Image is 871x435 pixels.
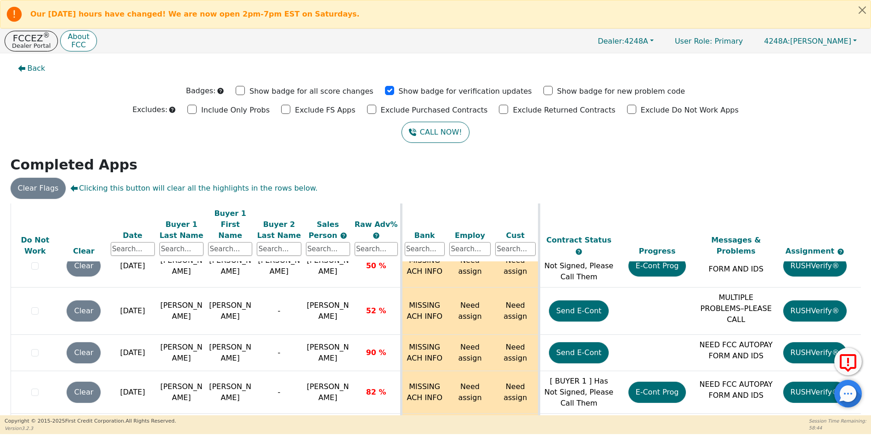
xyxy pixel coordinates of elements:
[402,122,469,143] button: CALL NOW!
[675,37,712,45] span: User Role :
[495,242,536,256] input: Search...
[28,63,45,74] span: Back
[12,43,51,49] p: Dealer Portal
[11,58,53,79] button: Back
[549,300,609,322] button: Send E-Cont
[111,230,155,241] div: Date
[699,292,773,325] p: MULTIPLE PROBLEMS–PLEASE CALL
[549,342,609,363] button: Send E-Cont
[447,245,493,288] td: Need assign
[157,335,206,371] td: [PERSON_NAME]
[557,86,685,97] p: Show badge for new problem code
[157,245,206,288] td: [PERSON_NAME]
[159,242,204,256] input: Search...
[132,104,167,115] p: Excludes:
[11,157,138,173] strong: Completed Apps
[11,178,66,199] button: Clear Flags
[598,37,624,45] span: Dealer:
[783,255,847,277] button: RUSHVerify®
[255,371,303,414] td: -
[68,33,89,40] p: About
[783,382,847,403] button: RUSHVerify®
[60,30,96,52] button: AboutFCC
[783,342,847,363] button: RUSHVerify®
[449,242,491,256] input: Search...
[809,424,866,431] p: 58:44
[381,105,488,116] p: Exclude Purchased Contracts
[43,31,50,40] sup: ®
[764,37,790,45] span: 4248A:
[699,253,773,275] p: NEED FCC AUTOPAY FORM AND IDS
[307,343,349,362] span: [PERSON_NAME]
[447,288,493,335] td: Need assign
[108,335,157,371] td: [DATE]
[539,371,618,414] td: [ BUYER 1 ] Has Not Signed, Please Call Them
[206,245,255,288] td: [PERSON_NAME]
[764,37,851,45] span: [PERSON_NAME]
[5,425,176,432] p: Version 3.2.3
[493,245,539,288] td: Need assign
[699,235,773,257] div: Messages & Problems
[628,382,686,403] button: E-Cont Prog
[786,247,837,255] span: Assignment
[699,339,773,362] p: NEED FCC AUTOPAY FORM AND IDS
[5,418,176,425] p: Copyright © 2015- 2025 First Credit Corporation.
[108,371,157,414] td: [DATE]
[598,37,648,45] span: 4248A
[125,418,176,424] span: All Rights Reserved.
[401,335,447,371] td: MISSING ACH INFO
[67,300,101,322] button: Clear
[67,255,101,277] button: Clear
[366,261,386,270] span: 50 %
[62,246,106,257] div: Clear
[159,219,204,241] div: Buyer 1 Last Name
[12,34,51,43] p: FCCEZ
[67,342,101,363] button: Clear
[355,242,398,256] input: Search...
[67,382,101,403] button: Clear
[108,288,157,335] td: [DATE]
[208,242,252,256] input: Search...
[257,219,301,241] div: Buyer 2 Last Name
[206,288,255,335] td: [PERSON_NAME]
[641,105,739,116] p: Exclude Do Not Work Apps
[30,10,360,18] b: Our [DATE] hours have changed! We are now open 2pm-7pm EST on Saturdays.
[699,379,773,401] p: NEED FCC AUTOPAY FORM AND IDS
[834,348,862,375] button: Report Error to FCC
[255,288,303,335] td: -
[201,105,270,116] p: Include Only Probs
[401,371,447,414] td: MISSING ACH INFO
[70,183,317,194] span: Clicking this button will clear all the highlights in the rows below.
[588,34,663,48] button: Dealer:4248A
[495,230,536,241] div: Cust
[493,335,539,371] td: Need assign
[546,236,611,244] span: Contract Status
[539,245,618,288] td: [ BUYER 1 ] Has Not Signed, Please Call Them
[295,105,356,116] p: Exclude FS Apps
[666,32,752,50] p: Primary
[447,371,493,414] td: Need assign
[493,288,539,335] td: Need assign
[208,208,252,241] div: Buyer 1 First Name
[666,32,752,50] a: User Role: Primary
[493,371,539,414] td: Need assign
[13,235,57,257] div: Do Not Work
[307,382,349,402] span: [PERSON_NAME]
[447,335,493,371] td: Need assign
[111,242,155,256] input: Search...
[628,255,686,277] button: E-Cont Prog
[206,371,255,414] td: [PERSON_NAME]
[68,41,89,49] p: FCC
[307,301,349,321] span: [PERSON_NAME]
[620,246,695,257] div: Progress
[754,34,866,48] button: 4248A:[PERSON_NAME]
[249,86,373,97] p: Show badge for all score changes
[206,335,255,371] td: [PERSON_NAME]
[355,220,398,228] span: Raw Adv%
[401,245,447,288] td: MISSING ACH INFO
[309,220,340,239] span: Sales Person
[255,335,303,371] td: -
